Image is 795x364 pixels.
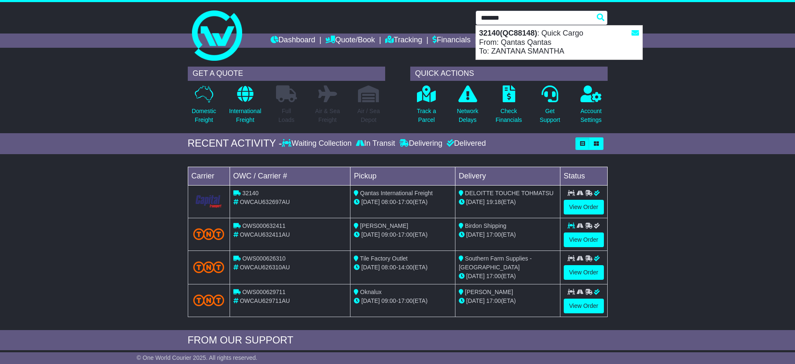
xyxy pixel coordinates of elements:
[486,231,501,238] span: 17:00
[193,228,225,240] img: TNT_Domestic.png
[188,67,385,81] div: GET A QUOTE
[229,85,262,129] a: InternationalFreight
[188,137,282,150] div: RECENT ACTIVITY -
[192,107,216,124] p: Domestic Freight
[361,231,380,238] span: [DATE]
[486,199,501,205] span: 19:18
[381,199,396,205] span: 08:00
[354,297,452,305] div: - (ETA)
[361,297,380,304] span: [DATE]
[354,263,452,272] div: - (ETA)
[242,190,258,196] span: 32140
[242,289,286,295] span: OWS000629711
[466,199,485,205] span: [DATE]
[580,107,602,124] p: Account Settings
[466,231,485,238] span: [DATE]
[282,139,353,148] div: Waiting Collection
[459,198,557,207] div: (ETA)
[381,231,396,238] span: 09:00
[193,194,225,209] img: CapitalTransport.png
[539,85,560,129] a: GetSupport
[486,273,501,279] span: 17:00
[432,34,470,48] a: Financials
[242,222,286,229] span: OWS000632411
[459,272,557,281] div: (ETA)
[229,107,261,124] p: International Freight
[360,255,408,262] span: Tile Factory Outlet
[564,200,604,214] a: View Order
[398,199,413,205] span: 17:00
[456,85,478,129] a: NetworkDelays
[457,107,478,124] p: Network Delays
[381,297,396,304] span: 09:00
[354,230,452,239] div: - (ETA)
[496,107,522,124] p: Check Financials
[385,34,422,48] a: Tracking
[459,230,557,239] div: (ETA)
[397,139,445,148] div: Delivering
[242,255,286,262] span: OWS000626310
[539,107,560,124] p: Get Support
[486,297,501,304] span: 17:00
[315,107,340,124] p: Air & Sea Freight
[417,107,436,124] p: Track a Parcel
[465,222,506,229] span: Birdon Shipping
[276,107,297,124] p: Full Loads
[137,354,258,361] span: © One World Courier 2025. All rights reserved.
[580,85,602,129] a: AccountSettings
[325,34,375,48] a: Quote/Book
[459,255,532,271] span: Southern Farm Supplies - [GEOGRAPHIC_DATA]
[560,167,607,185] td: Status
[465,289,513,295] span: [PERSON_NAME]
[398,231,413,238] span: 17:00
[360,190,433,196] span: Qantas International Freight
[240,264,290,271] span: OWCAU626310AU
[445,139,486,148] div: Delivered
[495,85,522,129] a: CheckFinancials
[459,297,557,305] div: (ETA)
[188,167,230,185] td: Carrier
[417,85,437,129] a: Track aParcel
[465,190,554,196] span: DELOITTE TOUCHE TOHMATSU
[350,167,455,185] td: Pickup
[230,167,350,185] td: OWC / Carrier #
[240,199,290,205] span: OWCAU632697AU
[410,67,608,81] div: QUICK ACTIONS
[381,264,396,271] span: 08:00
[358,107,380,124] p: Air / Sea Depot
[193,261,225,273] img: TNT_Domestic.png
[564,265,604,280] a: View Order
[455,167,560,185] td: Delivery
[361,199,380,205] span: [DATE]
[466,273,485,279] span: [DATE]
[398,297,413,304] span: 17:00
[361,264,380,271] span: [DATE]
[193,294,225,306] img: TNT_Domestic.png
[360,222,408,229] span: [PERSON_NAME]
[398,264,413,271] span: 14:00
[240,297,290,304] span: OWCAU629711AU
[564,232,604,247] a: View Order
[564,299,604,313] a: View Order
[360,289,381,295] span: Oknalux
[191,85,216,129] a: DomesticFreight
[476,26,642,59] div: : Quick Cargo From: Qantas Qantas To: ZANTANA SMANTHA
[188,334,608,346] div: FROM OUR SUPPORT
[354,198,452,207] div: - (ETA)
[466,297,485,304] span: [DATE]
[479,29,537,37] strong: 32140(QC88148)
[240,231,290,238] span: OWCAU632411AU
[354,139,397,148] div: In Transit
[271,34,315,48] a: Dashboard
